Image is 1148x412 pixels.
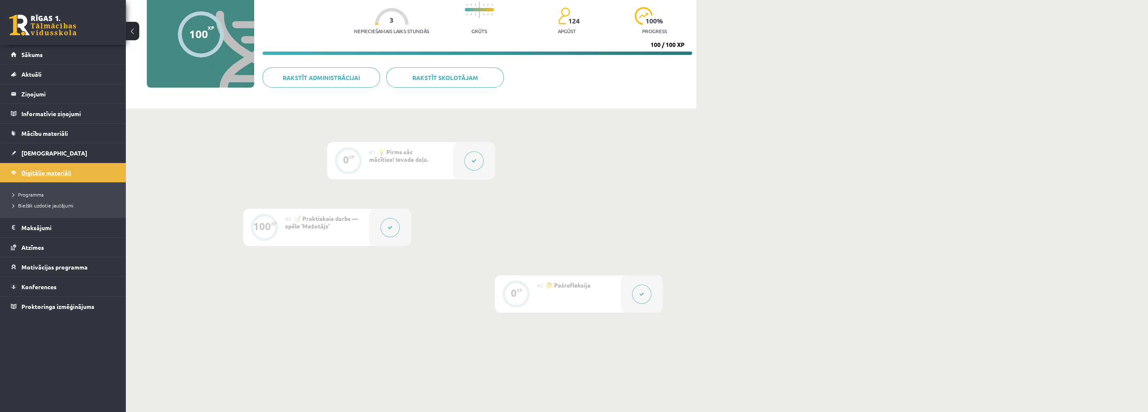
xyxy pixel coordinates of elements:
div: XP [349,155,355,159]
a: Atzīmes [11,238,115,257]
span: XP [208,25,214,31]
span: Atzīmes [21,244,44,251]
span: #2 [285,215,292,222]
span: Sākums [21,51,43,58]
img: icon-progress-161ccf0a02000e728c5f80fcf4c31c7af3da0e1684b2b1d7c360e028c24a22f1.svg [635,7,653,25]
span: Mācību materiāli [21,130,68,137]
a: Proktoringa izmēģinājums [11,297,115,316]
a: Biežāk uzdotie jautājumi [13,202,117,209]
img: icon-short-line-57e1e144782c952c97e751825c79c345078a6d821885a25fce030b3d8c18986b.svg [471,4,471,6]
a: Informatīvie ziņojumi [11,104,115,123]
legend: Maksājumi [21,218,115,237]
div: XP [517,288,523,293]
a: Ziņojumi [11,84,115,104]
a: Maksājumi [11,218,115,237]
a: Konferences [11,277,115,296]
span: 📝 Praktiskais darbs — spēle ‘Mežotājs’ [285,215,358,230]
a: Rīgas 1. Tālmācības vidusskola [9,15,76,36]
span: 3 [390,16,393,24]
span: Proktoringa izmēģinājums [21,303,94,310]
a: [DEMOGRAPHIC_DATA] [11,143,115,163]
a: Mācību materiāli [11,124,115,143]
img: students-c634bb4e5e11cddfef0936a35e636f08e4e9abd3cc4e673bd6f9a4125e45ecb1.svg [558,7,570,25]
img: icon-short-line-57e1e144782c952c97e751825c79c345078a6d821885a25fce030b3d8c18986b.svg [492,4,492,6]
div: XP [271,221,277,226]
span: Biežāk uzdotie jautājumi [13,202,73,209]
span: Programma [13,191,44,198]
span: 💡 Pirms sāc mācīties! Ievada daļa. [369,148,428,163]
div: 0 [343,156,349,163]
img: icon-short-line-57e1e144782c952c97e751825c79c345078a6d821885a25fce030b3d8c18986b.svg [466,13,467,16]
a: Programma [13,191,117,198]
img: icon-short-line-57e1e144782c952c97e751825c79c345078a6d821885a25fce030b3d8c18986b.svg [466,4,467,6]
a: Motivācijas programma [11,257,115,277]
div: 0 [511,289,517,297]
img: icon-short-line-57e1e144782c952c97e751825c79c345078a6d821885a25fce030b3d8c18986b.svg [483,13,484,16]
div: 100 [189,28,208,40]
span: 🤔 Pašrefleksija [546,281,591,289]
a: Rakstīt administrācijai [263,67,380,88]
p: apgūst [558,28,576,34]
a: Rakstīt skolotājam [386,67,504,88]
span: Konferences [21,283,57,290]
span: 100 % [646,17,664,25]
img: icon-short-line-57e1e144782c952c97e751825c79c345078a6d821885a25fce030b3d8c18986b.svg [487,13,488,16]
legend: Informatīvie ziņojumi [21,104,115,123]
div: 100 [253,223,271,230]
p: Grūts [471,28,487,34]
img: icon-short-line-57e1e144782c952c97e751825c79c345078a6d821885a25fce030b3d8c18986b.svg [487,4,488,6]
img: icon-short-line-57e1e144782c952c97e751825c79c345078a6d821885a25fce030b3d8c18986b.svg [492,13,492,16]
p: Nepieciešamais laiks stundās [354,28,429,34]
span: 124 [568,17,580,25]
span: #3 [537,282,543,289]
span: [DEMOGRAPHIC_DATA] [21,149,87,157]
p: progress [642,28,667,34]
a: Digitālie materiāli [11,163,115,182]
img: icon-short-line-57e1e144782c952c97e751825c79c345078a6d821885a25fce030b3d8c18986b.svg [483,4,484,6]
span: Aktuāli [21,70,42,78]
span: Motivācijas programma [21,263,88,271]
span: #1 [369,149,375,155]
a: Sākums [11,45,115,64]
legend: Ziņojumi [21,84,115,104]
img: icon-short-line-57e1e144782c952c97e751825c79c345078a6d821885a25fce030b3d8c18986b.svg [471,13,471,16]
span: Digitālie materiāli [21,169,71,176]
img: icon-long-line-d9ea69661e0d244f92f715978eff75569469978d946b2353a9bb055b3ed8787d.svg [479,2,480,18]
a: Aktuāli [11,65,115,84]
